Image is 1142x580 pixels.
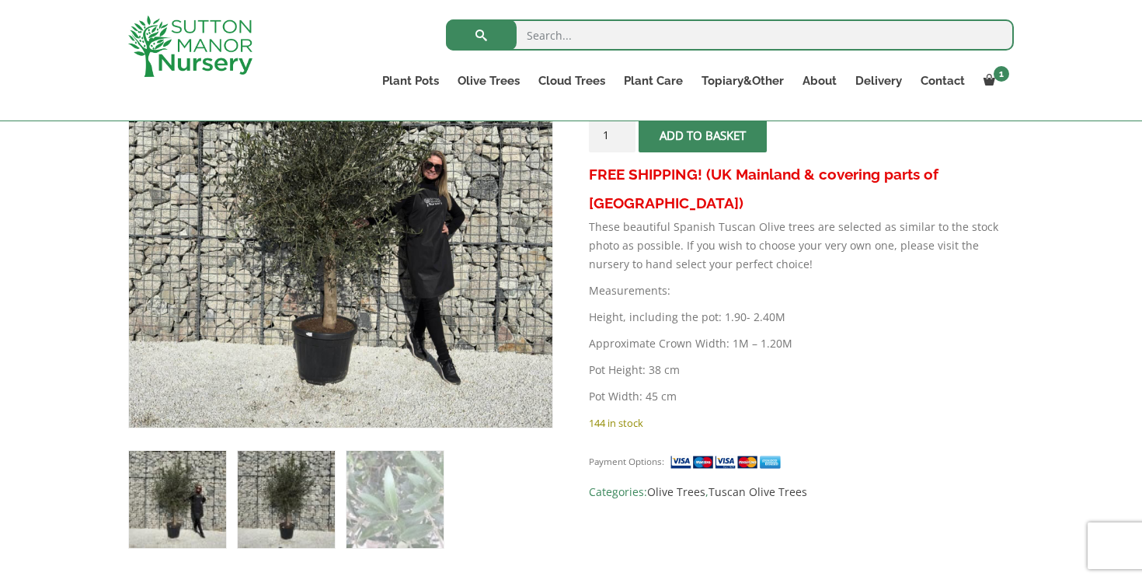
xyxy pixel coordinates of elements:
[346,451,444,548] img: Tuscan Olive Tree XXL 1.90 - 2.40 - Image 3
[589,218,1014,274] p: These beautiful Spanish Tuscan Olive trees are selected as similar to the stock photo as possible...
[974,70,1014,92] a: 1
[589,456,664,467] small: Payment Options:
[589,483,1014,501] span: Categories: ,
[639,117,767,152] button: Add to basket
[589,117,635,152] input: Product quantity
[615,70,692,92] a: Plant Care
[692,70,793,92] a: Topiary&Other
[529,70,615,92] a: Cloud Trees
[238,451,335,548] img: Tuscan Olive Tree XXL 1.90 - 2.40 - Image 2
[589,281,1014,300] p: Measurements:
[373,70,448,92] a: Plant Pots
[793,70,846,92] a: About
[589,334,1014,353] p: Approximate Crown Width: 1M – 1.20M
[129,451,226,548] img: Tuscan Olive Tree XXL 1.90 - 2.40
[589,414,1014,432] p: 144 in stock
[911,70,974,92] a: Contact
[128,16,252,77] img: logo
[448,70,529,92] a: Olive Trees
[846,70,911,92] a: Delivery
[589,387,1014,406] p: Pot Width: 45 cm
[647,484,705,499] a: Olive Trees
[994,66,1009,82] span: 1
[589,160,1014,218] h3: FREE SHIPPING! (UK Mainland & covering parts of [GEOGRAPHIC_DATA])
[446,19,1014,51] input: Search...
[589,361,1014,379] p: Pot Height: 38 cm
[589,308,1014,327] p: Height, including the pot: 1.90- 2.40M
[670,454,786,470] img: payment supported
[709,484,807,499] a: Tuscan Olive Trees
